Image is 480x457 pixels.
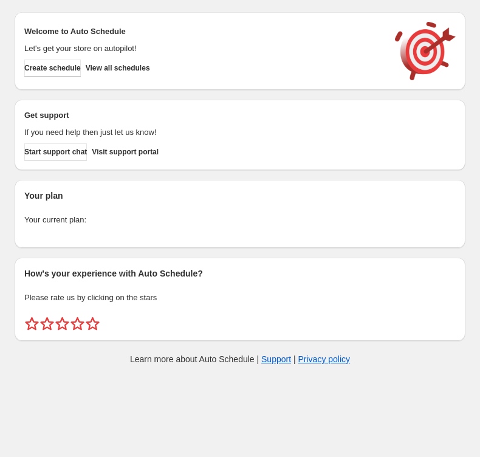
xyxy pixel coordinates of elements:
button: View all schedules [86,60,150,77]
span: View all schedules [86,63,150,73]
h2: How's your experience with Auto Schedule? [24,267,456,280]
a: Start support chat [24,143,87,160]
h2: Get support [24,109,383,122]
span: Create schedule [24,63,81,73]
span: Start support chat [24,147,87,157]
a: Privacy policy [298,354,351,364]
h2: Welcome to Auto Schedule [24,26,383,38]
p: Learn more about Auto Schedule | | [130,353,350,365]
p: Please rate us by clicking on the stars [24,292,456,304]
p: Your current plan: [24,214,456,226]
a: Support [261,354,291,364]
a: Visit support portal [92,143,159,160]
h2: Your plan [24,190,456,202]
p: Let's get your store on autopilot! [24,43,383,55]
button: Create schedule [24,60,81,77]
p: If you need help then just let us know! [24,126,383,139]
span: Visit support portal [92,147,159,157]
